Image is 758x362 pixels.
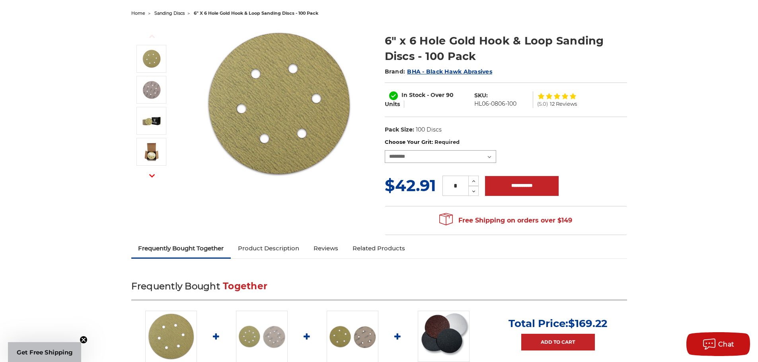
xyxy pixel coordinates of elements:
[154,10,185,16] a: sanding discs
[550,101,577,106] span: 12 Reviews
[435,139,460,145] small: Required
[385,101,400,108] span: Units
[231,240,306,257] a: Product Description
[142,49,162,69] img: 6 inch hook & loop disc 6 VAC Hole
[142,111,162,131] img: 6 in x 6 hole sanding disc pack
[17,348,73,356] span: Get Free Shipping
[385,68,405,75] span: Brand:
[385,33,627,64] h1: 6" x 6 Hole Gold Hook & Loop Sanding Discs - 100 Pack
[306,240,345,257] a: Reviews
[427,91,444,99] span: - Over
[686,332,750,356] button: Chat
[439,213,572,228] span: Free Shipping on orders over $149
[80,336,88,344] button: Close teaser
[416,126,442,134] dd: 100 Discs
[142,142,162,162] img: 6 inch 6 hole hook and loop sanding disc
[537,101,548,106] span: (5.0)
[509,317,607,330] p: Total Price:
[385,138,627,146] label: Choose Your Grit:
[474,91,488,100] dt: SKU:
[474,100,516,108] dd: HL06-0806-100
[8,342,81,362] div: Get Free ShippingClose teaser
[401,91,425,99] span: In Stock
[718,341,735,348] span: Chat
[223,281,267,292] span: Together
[142,28,162,45] button: Previous
[131,281,220,292] span: Frequently Bought
[199,25,359,184] img: 6 inch hook & loop disc 6 VAC Hole
[142,167,162,184] button: Next
[345,240,412,257] a: Related Products
[142,80,162,100] img: velcro backed 6 hole sanding disc
[385,176,436,195] span: $42.91
[131,10,145,16] a: home
[568,317,607,330] span: $169.22
[446,91,454,99] span: 90
[385,126,414,134] dt: Pack Size:
[194,10,318,16] span: 6" x 6 hole gold hook & loop sanding discs - 100 pack
[131,240,231,257] a: Frequently Bought Together
[407,68,492,75] a: BHA - Black Hawk Abrasives
[521,334,595,350] a: Add to Cart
